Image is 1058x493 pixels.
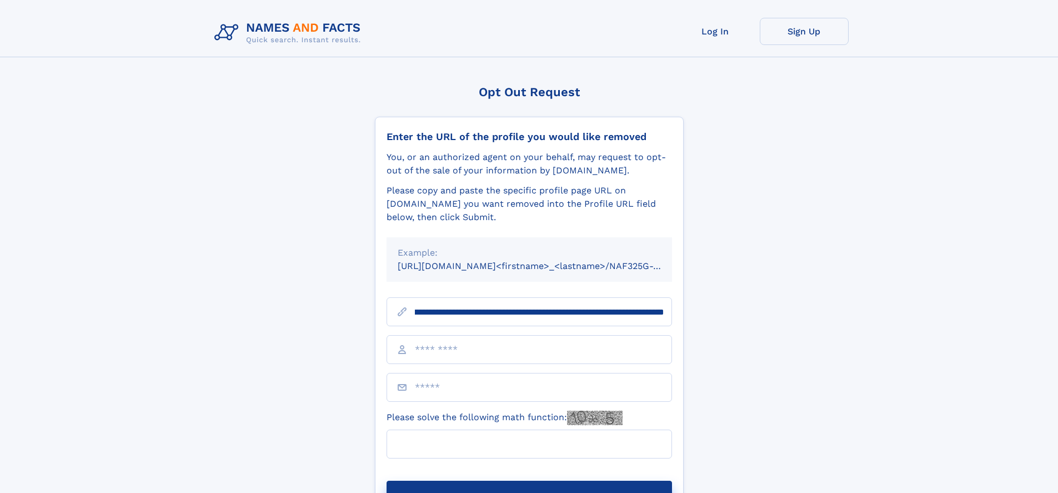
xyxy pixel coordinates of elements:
[387,151,672,177] div: You, or an authorized agent on your behalf, may request to opt-out of the sale of your informatio...
[760,18,849,45] a: Sign Up
[398,246,661,260] div: Example:
[375,85,684,99] div: Opt Out Request
[387,131,672,143] div: Enter the URL of the profile you would like removed
[398,261,693,271] small: [URL][DOMAIN_NAME]<firstname>_<lastname>/NAF325G-xxxxxxxx
[387,411,623,425] label: Please solve the following math function:
[387,184,672,224] div: Please copy and paste the specific profile page URL on [DOMAIN_NAME] you want removed into the Pr...
[210,18,370,48] img: Logo Names and Facts
[671,18,760,45] a: Log In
